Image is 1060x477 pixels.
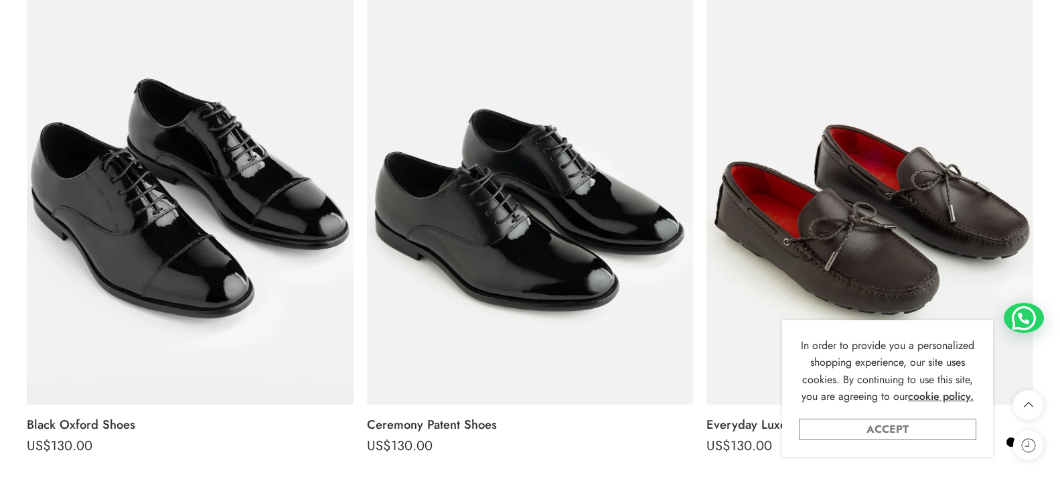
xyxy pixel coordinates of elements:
[706,436,731,456] span: US$
[799,419,976,440] a: Accept
[27,411,354,438] a: Black Oxford Shoes
[1005,436,1017,448] a: Black
[367,436,433,456] bdi: 130.00
[801,338,974,405] span: In order to provide you a personalized shopping experience, our site uses cookies. By continuing ...
[908,388,974,405] a: cookie policy.
[367,436,391,456] span: US$
[706,436,772,456] bdi: 130.00
[27,436,51,456] span: US$
[706,411,1033,438] a: Everyday Luxe Loafers
[27,436,92,456] bdi: 130.00
[367,411,694,438] a: Ceremony Patent Shoes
